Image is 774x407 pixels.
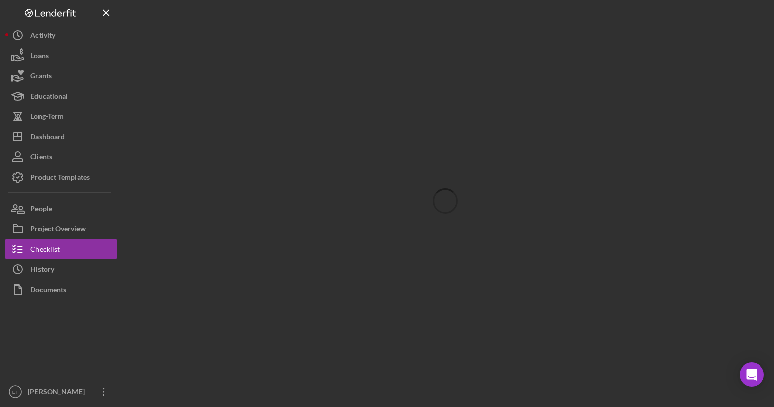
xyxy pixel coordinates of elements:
button: History [5,259,117,279]
button: People [5,198,117,219]
button: Project Overview [5,219,117,239]
button: Product Templates [5,167,117,187]
div: Documents [30,279,66,302]
div: Loans [30,46,49,68]
button: Grants [5,66,117,86]
div: Educational [30,86,68,109]
div: Activity [30,25,55,48]
div: Open Intercom Messenger [740,362,764,387]
div: [PERSON_NAME] [25,382,91,404]
div: Checklist [30,239,60,262]
div: Dashboard [30,127,65,149]
text: ET [12,389,18,395]
div: Grants [30,66,52,89]
button: Activity [5,25,117,46]
button: Loans [5,46,117,66]
div: Clients [30,147,52,170]
div: People [30,198,52,221]
div: Project Overview [30,219,86,241]
button: Documents [5,279,117,300]
button: Long-Term [5,106,117,127]
button: Dashboard [5,127,117,147]
button: Clients [5,147,117,167]
div: History [30,259,54,282]
button: Checklist [5,239,117,259]
button: ET[PERSON_NAME] [5,382,117,402]
div: Long-Term [30,106,64,129]
button: Educational [5,86,117,106]
div: Product Templates [30,167,90,190]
